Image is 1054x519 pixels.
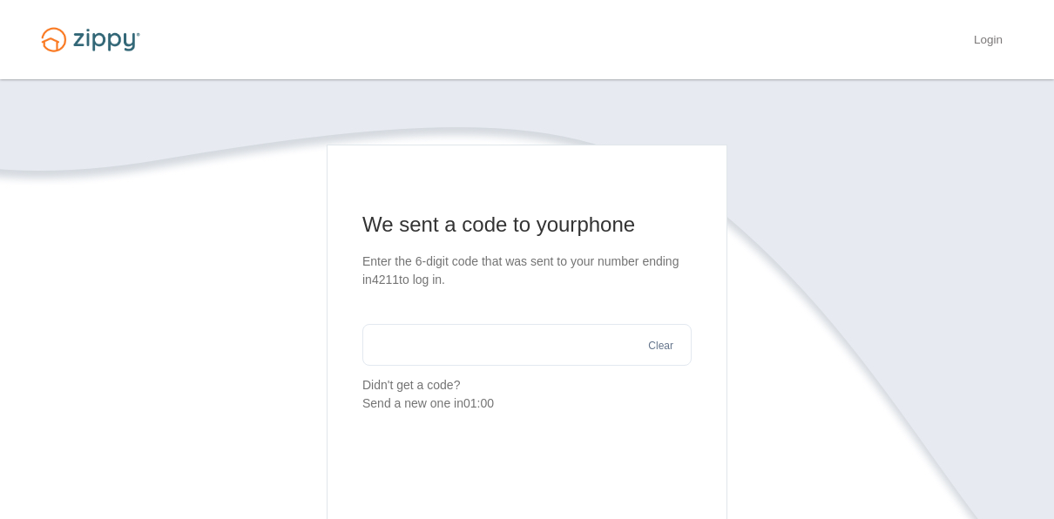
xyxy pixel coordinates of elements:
p: Didn't get a code? [362,376,692,413]
button: Clear [643,338,679,354]
p: Enter the 6-digit code that was sent to your number ending in 4211 to log in. [362,253,692,289]
img: Logo [30,19,151,60]
div: Send a new one in 01:00 [362,394,692,413]
h1: We sent a code to your phone [362,211,692,239]
a: Login [974,33,1003,51]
